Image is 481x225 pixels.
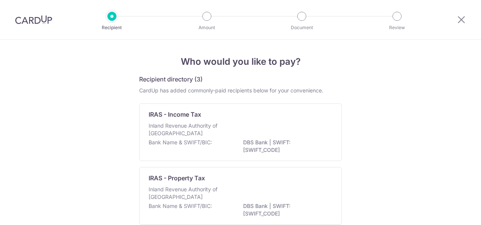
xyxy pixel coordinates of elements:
[139,55,342,69] h4: Who would you like to pay?
[149,122,229,137] p: Inland Revenue Authority of [GEOGRAPHIC_DATA]
[369,24,425,31] p: Review
[84,24,140,31] p: Recipient
[243,202,328,217] p: DBS Bank | SWIFT: [SWIFT_CODE]
[149,173,205,183] p: IRAS - Property Tax
[243,139,328,154] p: DBS Bank | SWIFT: [SWIFT_CODE]
[179,24,235,31] p: Amount
[15,15,52,24] img: CardUp
[149,110,201,119] p: IRAS - Income Tax
[274,24,330,31] p: Document
[139,87,342,94] div: CardUp has added commonly-paid recipients below for your convenience.
[139,75,203,84] h5: Recipient directory (3)
[149,186,229,201] p: Inland Revenue Authority of [GEOGRAPHIC_DATA]
[149,139,212,146] p: Bank Name & SWIFT/BIC:
[149,202,212,210] p: Bank Name & SWIFT/BIC:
